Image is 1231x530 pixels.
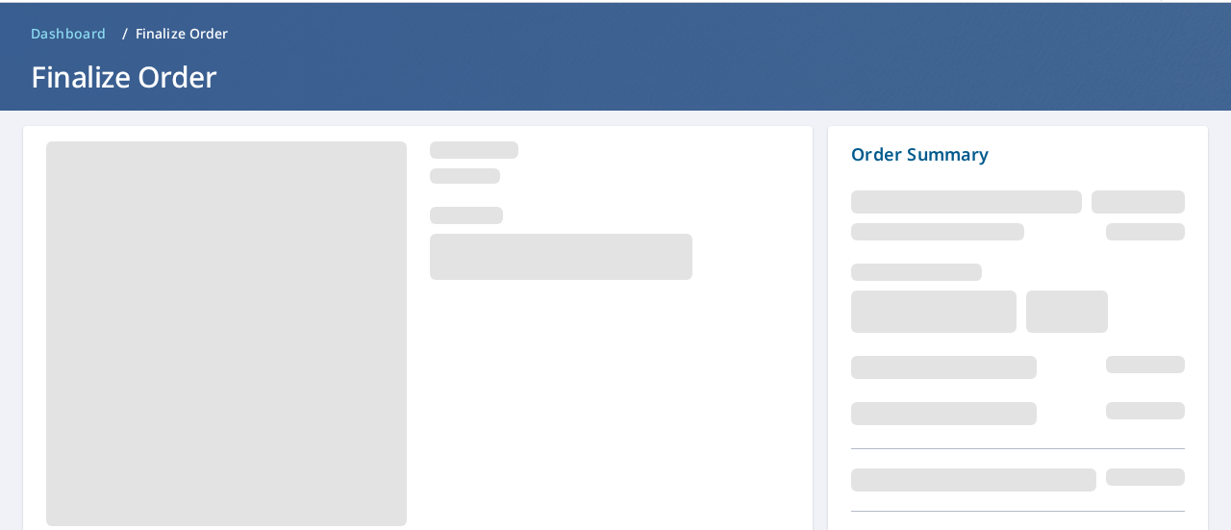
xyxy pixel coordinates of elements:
p: Order Summary [851,141,1185,167]
h1: Finalize Order [23,57,1208,96]
a: Dashboard [23,18,114,49]
li: / [122,22,128,45]
nav: breadcrumb [23,18,1208,49]
p: Finalize Order [136,24,229,43]
span: Dashboard [31,24,107,43]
